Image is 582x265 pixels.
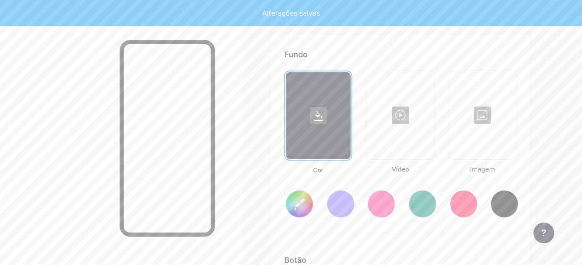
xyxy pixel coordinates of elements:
div: Alterações salvas [262,8,320,18]
span: Imagem [449,165,517,174]
div: Fundo [284,48,517,60]
span: Vídeo [366,165,434,174]
span: Cor [284,166,352,175]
